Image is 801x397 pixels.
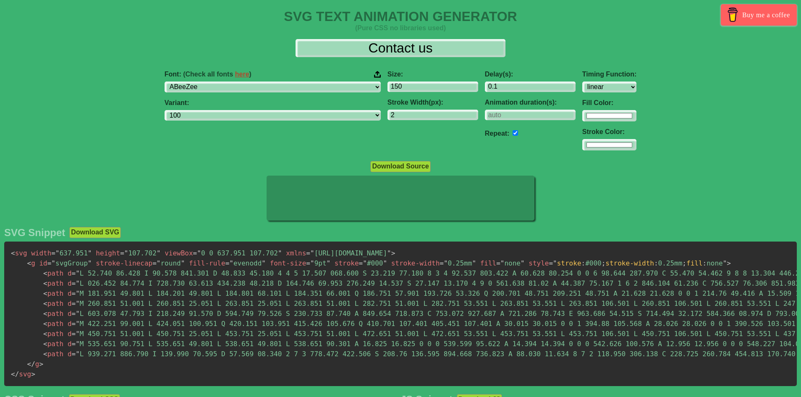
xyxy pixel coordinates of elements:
[76,289,80,297] span: "
[485,110,576,120] input: auto
[76,320,80,328] span: "
[43,350,63,358] span: path
[68,289,72,297] span: d
[72,269,76,277] span: =
[68,350,72,358] span: d
[485,130,510,137] label: Repeat:
[69,227,121,238] button: Download SVG
[270,259,306,267] span: font-size
[549,259,557,267] span: ="
[88,249,92,257] span: "
[27,259,35,267] span: g
[165,249,193,257] span: viewBox
[387,110,478,120] input: 2px
[440,259,476,267] span: 0.25mm
[51,249,92,257] span: 637.951
[68,279,72,287] span: d
[387,71,478,78] label: Size:
[721,4,797,26] a: Buy me a coffee
[582,128,636,136] label: Stroke Color:
[43,320,47,328] span: <
[68,269,72,277] span: d
[725,8,740,22] img: Buy me a coffee
[72,350,76,358] span: =
[335,259,359,267] span: stroke
[120,249,160,257] span: 107.702
[262,259,266,267] span: "
[68,310,72,318] span: d
[193,249,197,257] span: =
[43,340,47,348] span: <
[582,99,636,107] label: Fill Color:
[485,71,576,78] label: Delay(s):
[306,259,310,267] span: =
[557,259,581,267] span: stroke
[521,259,525,267] span: "
[310,249,314,257] span: "
[72,330,76,338] span: =
[39,360,43,368] span: >
[197,249,201,257] span: "
[496,259,524,267] span: none
[88,259,92,267] span: "
[383,259,387,267] span: "
[472,259,476,267] span: "
[654,259,658,267] span: :
[229,259,233,267] span: "
[43,300,63,308] span: path
[682,259,686,267] span: ;
[51,249,55,257] span: =
[189,259,225,267] span: fill-rule
[235,71,249,78] a: here
[391,259,440,267] span: stroke-width
[11,370,19,378] span: </
[11,249,27,257] span: svg
[306,249,391,257] span: [URL][DOMAIN_NAME]
[43,310,63,318] span: path
[43,310,47,318] span: <
[296,39,505,57] input: Input Text Here
[27,360,35,368] span: </
[703,259,707,267] span: :
[500,259,505,267] span: "
[742,8,790,22] span: Buy me a coffee
[440,259,444,267] span: =
[193,249,282,257] span: 0 0 637.951 107.702
[43,300,47,308] span: <
[76,330,80,338] span: "
[43,289,63,297] span: path
[181,259,185,267] span: "
[43,330,63,338] span: path
[727,259,731,267] span: >
[723,259,727,267] span: "
[370,161,430,172] button: Download Source
[582,71,636,78] label: Timing Function:
[602,259,606,267] span: ;
[43,350,47,358] span: <
[327,259,331,267] span: "
[76,310,80,318] span: "
[27,259,31,267] span: <
[43,269,47,277] span: <
[391,249,395,257] span: >
[76,340,80,348] span: "
[31,370,35,378] span: >
[76,269,80,277] span: "
[72,310,76,318] span: =
[306,259,330,267] span: 9pt
[124,249,128,257] span: "
[225,259,230,267] span: =
[39,259,47,267] span: id
[183,71,251,78] span: (Check all fonts )
[359,259,363,267] span: =
[529,259,549,267] span: style
[68,320,72,328] span: d
[4,227,65,239] h2: SVG Snippet
[47,259,92,267] span: svgGroup
[286,249,306,257] span: xmlns
[76,350,80,358] span: "
[72,300,76,308] span: =
[43,279,63,287] span: path
[581,259,586,267] span: :
[387,82,478,92] input: 100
